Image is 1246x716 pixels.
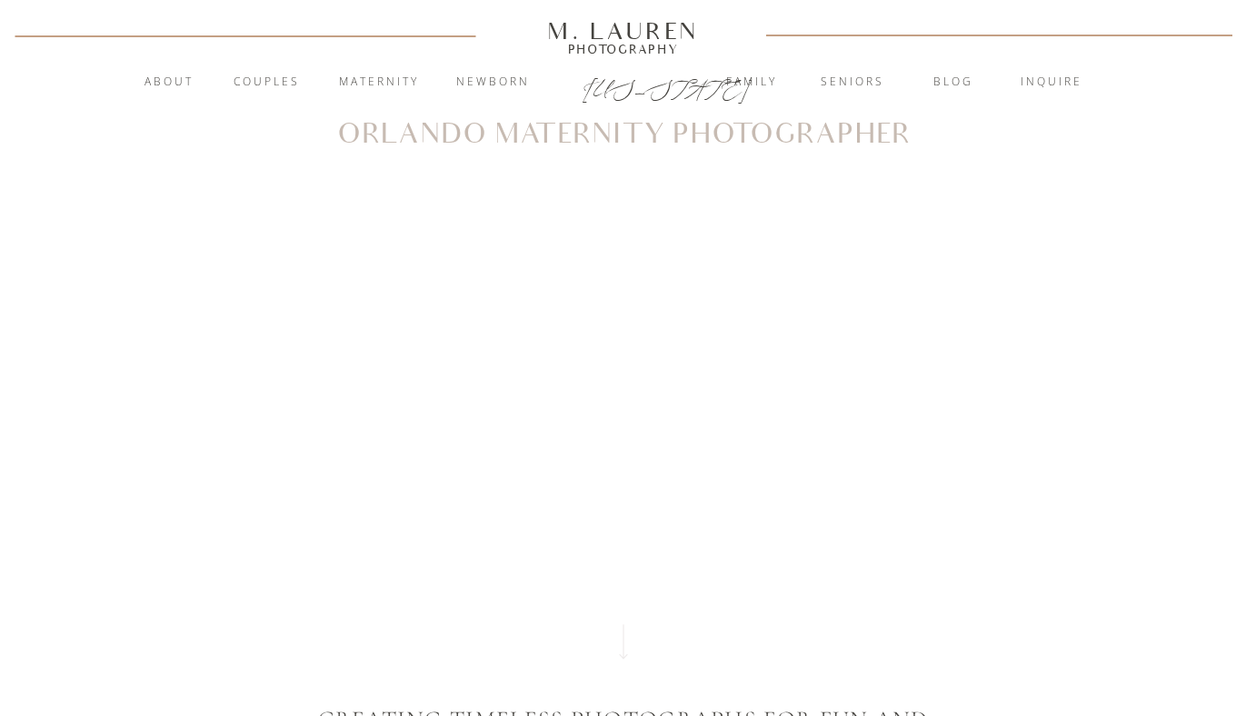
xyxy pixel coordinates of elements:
a: Seniors [803,74,902,92]
a: Family [703,74,801,92]
a: Maternity [330,74,428,92]
a: View Gallery [563,602,686,619]
a: Newborn [444,74,543,92]
a: inquire [1002,74,1101,92]
a: About [135,74,204,92]
a: [US_STATE] [583,75,665,96]
h1: Orlando Maternity Photographer [335,122,912,148]
a: blog [904,74,1002,92]
a: Couples [218,74,316,92]
a: Photography [540,45,707,54]
a: M. Lauren [493,21,753,41]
